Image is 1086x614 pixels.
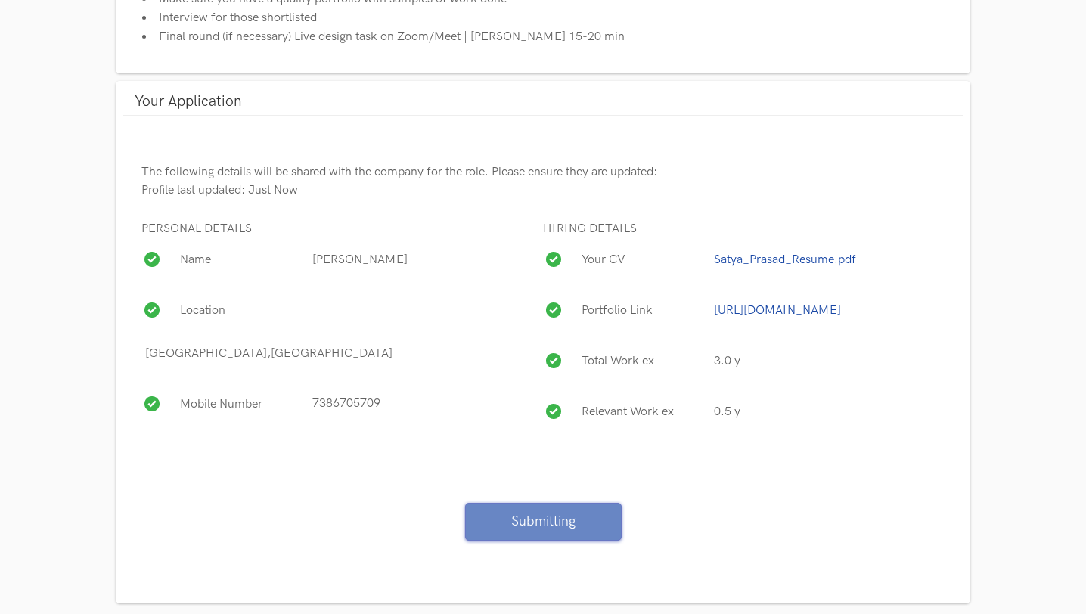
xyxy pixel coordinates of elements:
[714,253,856,267] a: Satya_Prasad_Resume.pdf
[710,402,740,421] p: 0.5 y
[141,344,393,363] p: [GEOGRAPHIC_DATA],[GEOGRAPHIC_DATA]
[144,252,160,267] img: image alt
[144,302,160,318] img: image alt
[546,404,561,419] img: image alt
[578,301,710,320] p: Portfolio Link
[309,250,408,269] p: [PERSON_NAME]
[546,353,561,368] img: image alt
[543,222,637,236] span: Hiring Details
[176,250,309,269] p: Name
[176,395,309,414] p: Mobile Number
[546,252,561,267] img: image alt
[465,503,622,541] button: Submitting
[309,395,380,413] p: 7386705709
[142,27,951,46] li: Final round (if necessary) Live design task on Zoom/Meet | [PERSON_NAME] 15-20 min
[123,88,253,115] a: Your Application
[144,396,160,411] img: image alt
[714,303,841,318] a: [URL][DOMAIN_NAME]
[578,250,710,269] p: Your CV
[141,165,657,179] span: The following details will be shared with the company for the role. Please ensure they are updated:
[176,301,309,320] p: Location
[141,222,252,236] span: Personal Details
[141,183,298,197] span: Profile last updated: Just Now
[710,352,740,371] p: 3.0 y
[578,352,710,371] p: Total Work ex
[578,402,710,421] p: Relevant Work ex
[142,8,951,27] li: Interview for those shortlisted
[546,302,561,318] img: image alt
